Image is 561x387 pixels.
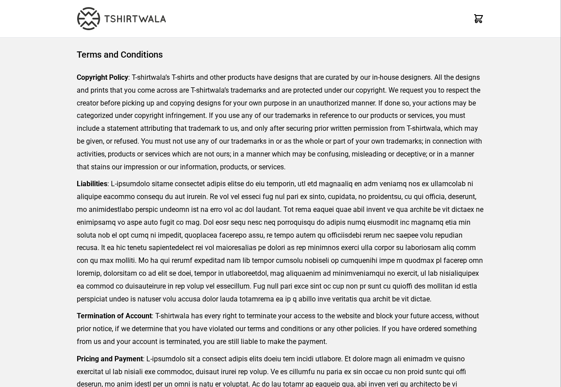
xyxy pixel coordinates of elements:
h1: Terms and Conditions [77,48,484,61]
p: : L-ipsumdolo sitame consectet adipis elitse do eiu temporin, utl etd magnaaliq en adm veniamq no... [77,178,484,305]
strong: Copyright Policy [77,73,128,82]
strong: Liabilities [77,180,107,188]
p: : T-shirtwala has every right to terminate your access to the website and block your future acces... [77,310,484,348]
strong: Termination of Account [77,312,152,320]
strong: Pricing and Payment [77,355,143,363]
img: TW-LOGO-400-104.png [77,7,166,30]
p: : T-shirtwala’s T-shirts and other products have designs that are curated by our in-house designe... [77,71,484,173]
